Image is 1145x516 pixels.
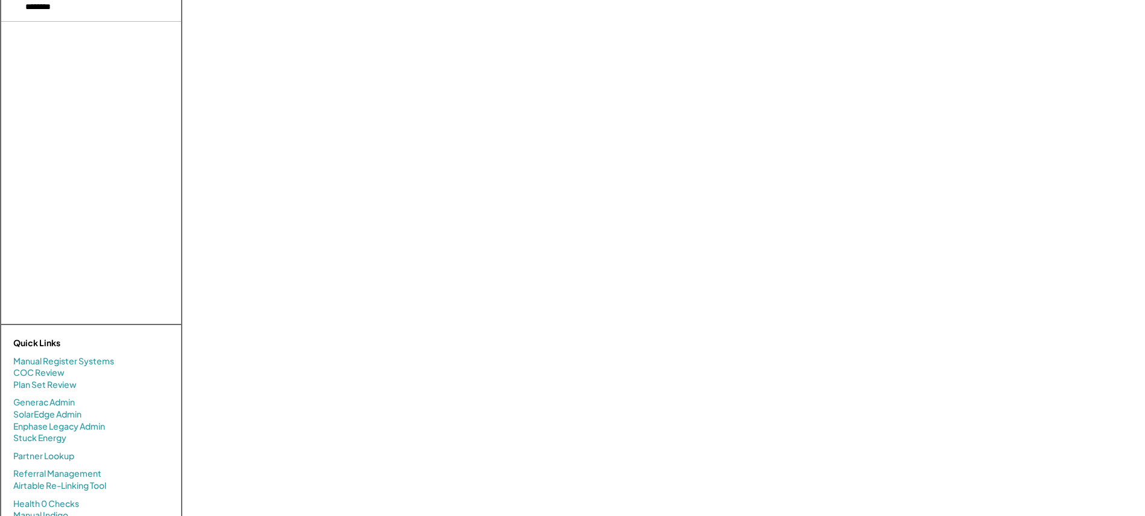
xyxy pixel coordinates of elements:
[13,450,74,462] a: Partner Lookup
[13,421,105,433] a: Enphase Legacy Admin
[13,367,65,379] a: COC Review
[13,480,106,492] a: Airtable Re-Linking Tool
[13,379,77,391] a: Plan Set Review
[13,468,101,480] a: Referral Management
[13,432,66,444] a: Stuck Energy
[13,337,134,349] div: Quick Links
[13,355,114,367] a: Manual Register Systems
[13,408,81,421] a: SolarEdge Admin
[13,396,75,408] a: Generac Admin
[13,498,79,510] a: Health 0 Checks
